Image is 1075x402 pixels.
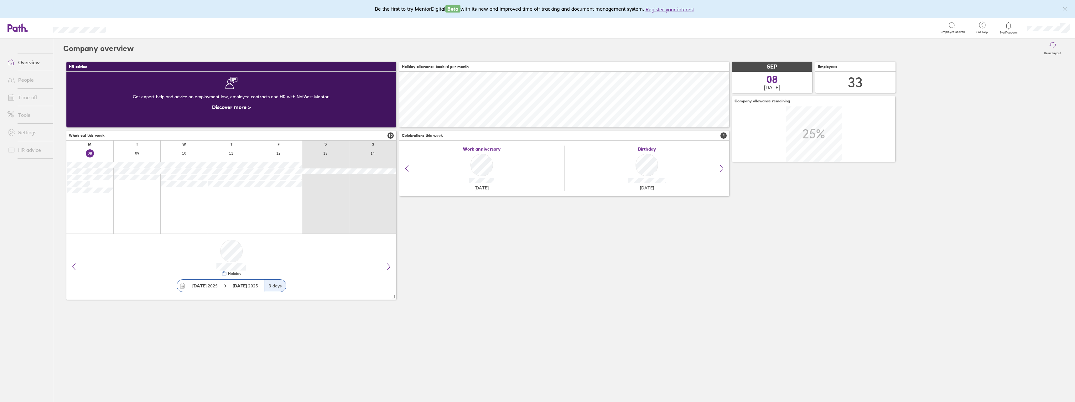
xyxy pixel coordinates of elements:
[264,280,286,292] div: 3 days
[233,283,248,289] strong: [DATE]
[372,142,374,147] div: S
[3,109,53,121] a: Tools
[212,104,251,110] a: Discover more >
[818,64,837,69] span: Employees
[848,75,863,90] div: 33
[3,91,53,104] a: Time off
[402,64,469,69] span: Holiday allowance booked per month
[766,75,778,85] span: 08
[638,147,656,152] span: Birthday
[230,142,232,147] div: T
[375,5,700,13] div: Be the first to try MentorDigital with its new and improved time off tracking and document manage...
[63,39,134,59] h2: Company overview
[227,271,241,276] div: Holiday
[182,142,186,147] div: W
[463,147,501,152] span: Work anniversary
[71,89,391,104] div: Get expert help and advice on employment law, employee contracts and HR with NatWest Mentor.
[3,74,53,86] a: People
[972,30,992,34] span: Get help
[3,144,53,156] a: HR advice
[445,5,460,13] span: Beta
[69,133,105,138] span: Who's out this week
[402,133,443,138] span: Celebrations this week
[278,142,280,147] div: F
[1040,39,1065,59] button: Reset layout
[192,283,218,288] span: 2025
[88,142,91,147] div: M
[136,142,138,147] div: T
[475,185,489,190] span: [DATE]
[999,31,1019,34] span: Notifications
[192,283,206,289] strong: [DATE]
[1040,49,1065,55] label: Reset layout
[325,142,327,147] div: S
[69,64,87,69] span: HR advice
[123,25,139,30] div: Search
[999,21,1019,34] a: Notifications
[640,185,654,190] span: [DATE]
[720,132,727,139] span: 4
[941,30,965,34] span: Employee search
[735,99,790,103] span: Company allowance remaining
[767,64,777,70] span: SEP
[764,85,780,90] span: [DATE]
[3,56,53,69] a: Overview
[646,6,694,13] button: Register your interest
[387,132,394,139] span: 10
[233,283,258,288] span: 2025
[3,126,53,139] a: Settings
